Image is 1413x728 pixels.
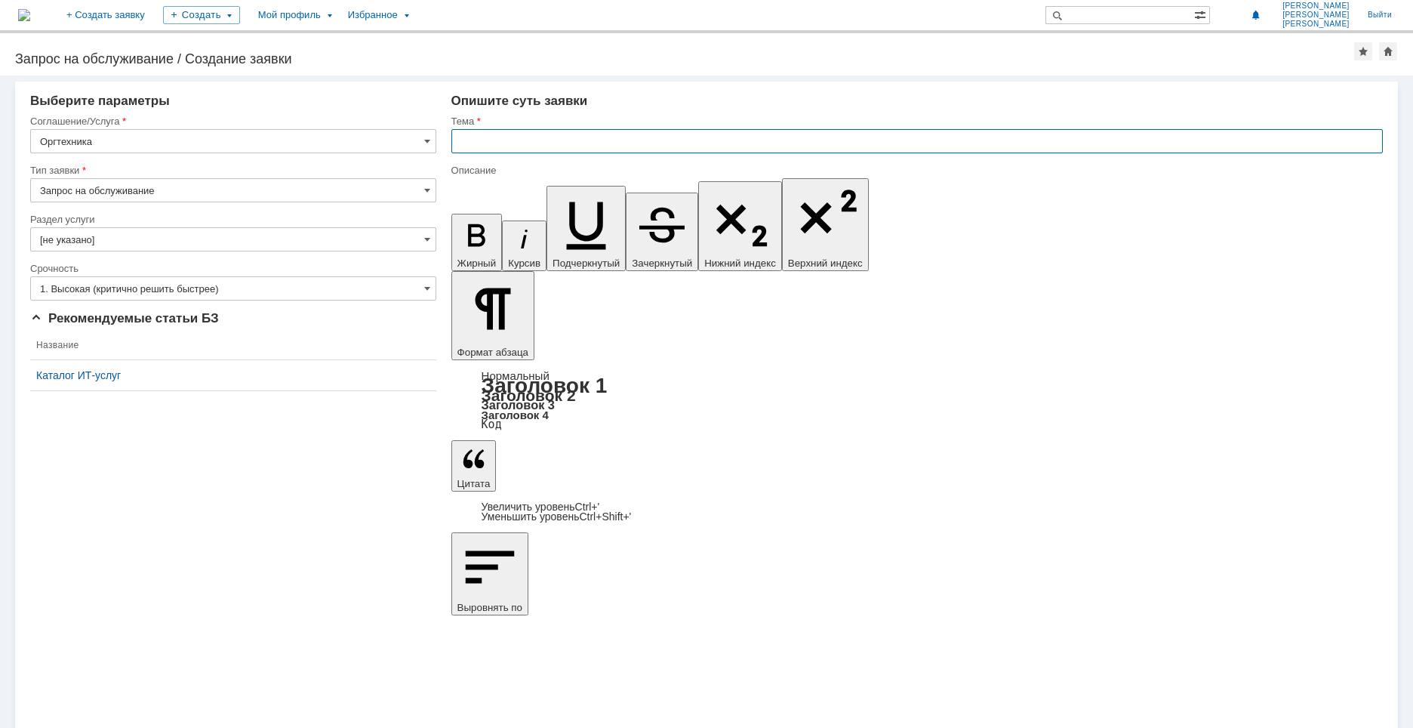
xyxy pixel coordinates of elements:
button: Жирный [451,214,503,271]
span: Цитата [457,478,491,489]
button: Нижний индекс [698,181,782,271]
div: Формат абзаца [451,371,1383,430]
span: Жирный [457,258,497,269]
button: Верхний индекс [782,178,869,271]
span: Расширенный поиск [1194,7,1209,21]
button: Курсив [502,221,546,271]
div: Тема [451,116,1380,126]
a: Код [482,418,502,431]
a: Заголовок 4 [482,409,549,421]
a: Перейти на домашнюю страницу [18,9,30,21]
span: Зачеркнутый [632,258,692,269]
div: Создать [163,6,240,24]
span: Курсив [508,258,540,269]
span: Опишите суть заявки [451,94,588,108]
div: Запрос на обслуживание / Создание заявки [15,51,1354,66]
span: Ctrl+' [575,501,600,513]
a: Каталог ИТ-услуг [36,369,430,381]
a: Заголовок 1 [482,374,608,397]
div: Соглашение/Услуга [30,116,433,126]
span: Рекомендуемые статьи БЗ [30,311,219,325]
a: Нормальный [482,369,549,382]
div: Добавить в избранное [1354,42,1372,60]
div: Цитата [451,502,1383,522]
div: Тип заявки [30,165,433,175]
div: Описание [451,165,1380,175]
div: Срочность [30,264,433,273]
img: logo [18,9,30,21]
a: Заголовок 3 [482,398,555,412]
button: Выровнять по [451,532,528,615]
span: Нижний индекс [704,258,776,269]
button: Цитата [451,440,497,492]
button: Подчеркнутый [546,186,626,271]
span: Ctrl+Shift+' [579,511,631,523]
div: Раздел услуги [30,214,433,224]
div: Сделать домашней страницей [1379,42,1397,60]
span: Выберите параметры [30,94,170,108]
a: Decrease [482,511,632,523]
span: Подчеркнутый [553,258,620,269]
a: Increase [482,501,600,513]
span: [PERSON_NAME] [1282,11,1350,20]
span: Выровнять по [457,602,522,613]
span: Формат абзаца [457,347,528,358]
button: Формат абзаца [451,271,534,360]
th: Название [30,331,436,360]
span: [PERSON_NAME] [1282,20,1350,29]
a: Заголовок 2 [482,387,576,404]
span: [PERSON_NAME] [1282,2,1350,11]
button: Зачеркнутый [626,193,698,271]
span: Верхний индекс [788,258,863,269]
